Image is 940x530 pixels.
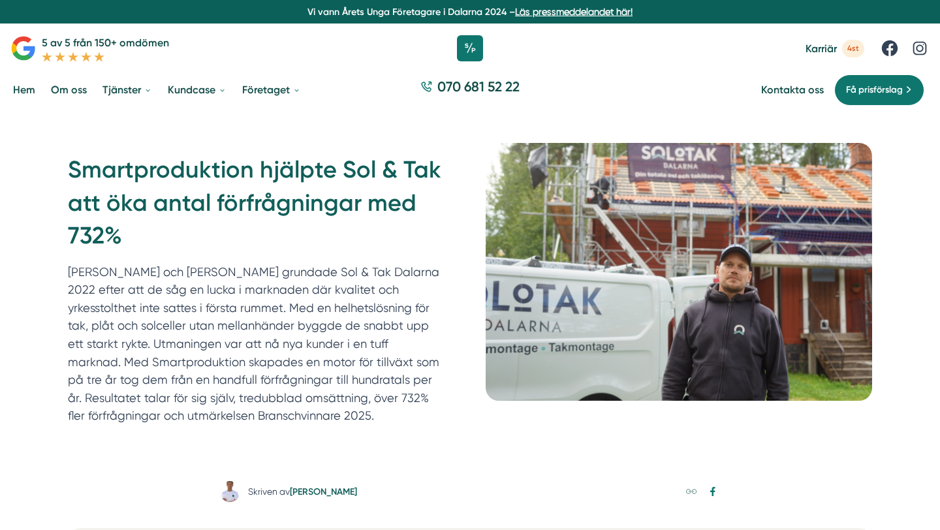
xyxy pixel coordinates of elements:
a: Kopiera länk [683,484,699,500]
p: 5 av 5 från 150+ omdömen [42,35,169,51]
img: Bild till Smartproduktion hjälpte Sol & Tak att öka antal förfrågningar med 732% [486,143,872,401]
a: 070 681 52 22 [415,77,525,102]
a: Dela på Facebook [704,484,721,500]
a: Kundcase [165,73,229,106]
span: Få prisförslag [846,83,903,97]
p: Vi vann Årets Unga Företagare i Dalarna 2024 – [5,5,935,18]
img: Fredrik Weberbauer [219,481,240,502]
a: Läs pressmeddelandet här! [515,7,633,17]
h1: Smartproduktion hjälpte Sol & Tak att öka antal förfrågningar med 732% [68,153,454,262]
a: Karriär 4st [806,40,864,57]
a: Om oss [48,73,89,106]
a: Företaget [240,73,304,106]
span: 070 681 52 22 [437,77,520,96]
a: [PERSON_NAME] [290,486,357,497]
a: Hem [10,73,38,106]
span: 4st [842,40,864,57]
a: Tjänster [100,73,155,106]
div: Skriven av [248,485,357,499]
span: Karriär [806,42,837,55]
a: Få prisförslag [834,74,924,106]
p: [PERSON_NAME] och [PERSON_NAME] grundade Sol & Tak Dalarna 2022 efter att de såg en lucka i markn... [68,263,444,425]
a: Kontakta oss [761,84,824,96]
svg: Facebook [708,486,718,497]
